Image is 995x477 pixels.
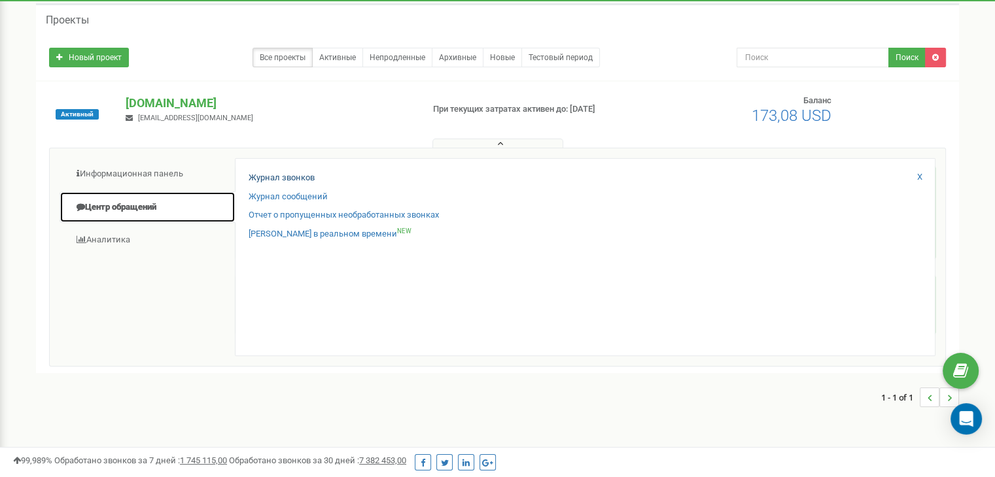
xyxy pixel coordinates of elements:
[249,191,328,203] a: Журнал сообщений
[432,48,483,67] a: Архивные
[951,403,982,435] div: Open Intercom Messenger
[138,114,253,122] span: [EMAIL_ADDRESS][DOMAIN_NAME]
[49,48,129,67] a: Новый проект
[46,14,89,26] h5: Проекты
[521,48,600,67] a: Тестовый период
[180,455,227,465] u: 1 745 115,00
[917,171,922,184] a: X
[54,455,227,465] span: Обработано звонков за 7 дней :
[13,455,52,465] span: 99,989%
[433,103,642,116] p: При текущих затратах активен до: [DATE]
[249,228,411,240] a: [PERSON_NAME] в реальном времениNEW
[126,95,411,112] p: [DOMAIN_NAME]
[60,158,236,190] a: Информационная панель
[229,455,406,465] span: Обработано звонков за 30 дней :
[888,48,926,67] button: Поиск
[483,48,522,67] a: Новые
[881,387,920,407] span: 1 - 1 of 1
[312,48,363,67] a: Активные
[56,109,99,120] span: Активный
[737,48,889,67] input: Поиск
[249,172,315,184] a: Журнал звонков
[362,48,432,67] a: Непродленные
[253,48,313,67] a: Все проекты
[249,209,439,222] a: Отчет о пропущенных необработанных звонках
[397,227,411,235] sup: NEW
[359,455,406,465] u: 7 382 453,00
[752,107,831,125] span: 173,08 USD
[60,224,236,256] a: Аналитика
[60,191,236,223] a: Центр обращений
[881,374,959,420] nav: ...
[803,95,831,105] span: Баланс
